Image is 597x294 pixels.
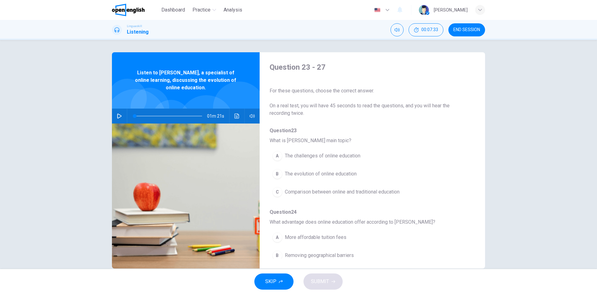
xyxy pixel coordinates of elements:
[270,184,443,200] button: CComparison between online and traditional education
[270,166,443,182] button: BThe evolution of online education
[127,24,142,28] span: Linguaskill
[190,4,219,16] button: Practice
[254,273,294,290] button: SKIP
[270,248,443,263] button: BRemoving geographical barriers
[265,277,276,286] span: SKIP
[272,250,282,260] div: B
[159,4,187,16] button: Dashboard
[132,69,239,91] span: Listen to [PERSON_NAME], a specialist of online learning, discussing the evolution of online educ...
[373,8,381,12] img: en
[127,28,149,36] h1: Listening
[270,148,443,164] button: AThe challenges of online education
[448,23,485,36] button: END SESSION
[453,27,480,32] span: END SESSION
[272,232,282,242] div: A
[112,4,145,16] img: OpenEnglish logo
[285,234,346,241] span: More affordable tuition fees
[285,152,360,160] span: The challenges of online education
[270,127,465,134] span: Question 23
[112,4,159,16] a: OpenEnglish logo
[207,109,229,124] span: 01m 21s
[272,187,282,197] div: C
[161,6,185,14] span: Dashboard
[270,102,465,117] span: On a real test, you will have 45 seconds to read the questions, and you will hear the recording t...
[221,4,245,16] button: Analysis
[192,6,211,14] span: Practice
[270,137,465,144] span: What is [PERSON_NAME] main topic?
[409,23,443,36] div: Hide
[434,6,468,14] div: [PERSON_NAME]
[409,23,443,36] button: 00:07:33
[421,27,438,32] span: 00:07:33
[391,23,404,36] div: Mute
[270,87,465,95] span: For these questions, choose the correct answer.
[285,188,400,196] span: Comparison between online and traditional education
[272,151,282,161] div: A
[285,170,357,178] span: The evolution of online education
[270,208,465,216] span: Question 24
[232,109,242,124] button: Click to see the audio transcription
[272,169,282,179] div: B
[270,230,443,245] button: AMore affordable tuition fees
[112,124,260,268] img: Listen to Emma Johnson, a specialist of online learning, discussing the evolution of online educa...
[285,252,354,259] span: Removing geographical barriers
[224,6,242,14] span: Analysis
[270,218,465,226] span: What advantage does online education offer according to [PERSON_NAME]?
[419,5,429,15] img: Profile picture
[270,62,465,72] h4: Question 23 - 27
